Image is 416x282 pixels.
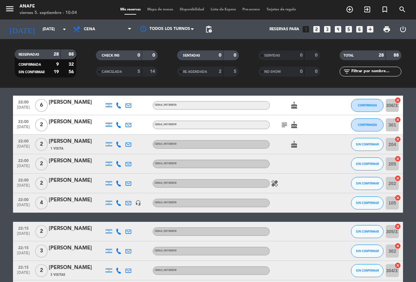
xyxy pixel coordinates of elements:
[155,182,176,184] span: CENA | INTERIOR
[54,70,59,74] strong: 19
[315,53,319,58] strong: 0
[395,223,401,230] i: cancel
[280,121,288,129] i: subject
[290,121,298,129] i: cake
[152,53,156,58] strong: 0
[19,53,39,56] span: RESERVADAS
[395,136,401,142] i: cancel
[344,54,354,57] span: TOTAL
[358,103,377,107] span: CONFIRMADA
[355,25,364,34] i: looks_6
[381,6,389,13] i: turned_in_not
[290,141,298,148] i: cake
[102,54,120,57] span: CHECK INS
[300,69,303,74] strong: 0
[5,4,15,14] i: menu
[49,263,104,272] div: [PERSON_NAME]
[15,244,32,251] span: 22:15
[264,54,280,57] span: SERVIDAS
[15,183,32,191] span: [DATE]
[290,101,298,109] i: cake
[155,123,176,126] span: CENA | INTERIOR
[15,117,32,125] span: 22:00
[155,143,176,145] span: CENA | INTERIOR
[117,8,144,11] span: Mis reservas
[395,243,401,249] i: cancel
[49,118,104,126] div: [PERSON_NAME]
[137,69,140,74] strong: 5
[205,25,213,33] span: pending_actions
[379,53,384,58] strong: 28
[343,68,351,75] i: filter_list
[351,68,401,75] input: Filtrar por nombre...
[49,176,104,185] div: [PERSON_NAME]
[383,25,391,33] span: print
[302,25,310,34] i: looks_one
[207,8,239,11] span: Lista de Espera
[54,52,59,57] strong: 28
[219,53,221,58] strong: 0
[15,164,32,171] span: [DATE]
[395,116,401,123] i: cancel
[395,97,401,103] i: cancel
[234,69,238,74] strong: 5
[183,70,207,74] span: RE AGENDADA
[35,99,48,112] span: 6
[15,263,32,271] span: 22:15
[102,70,122,74] span: CANCELADA
[150,69,156,74] strong: 14
[344,25,353,34] i: looks_5
[334,25,342,34] i: looks_4
[15,144,32,152] span: [DATE]
[366,25,374,34] i: add_box
[356,201,379,205] span: SIN CONFIRMAR
[239,8,263,11] span: Pre-acceso
[60,25,68,33] i: arrow_drop_down
[137,53,140,58] strong: 0
[271,180,279,187] i: healing
[155,201,176,204] span: CENA | INTERIOR
[69,70,75,74] strong: 56
[35,264,48,277] span: 2
[35,177,48,190] span: 2
[15,224,32,232] span: 22:15
[155,269,176,272] span: CENA | INTERIOR
[399,25,407,33] i: power_settings_new
[155,249,176,252] span: CENA | INTERIOR
[144,8,176,11] span: Mapa de mesas
[312,25,321,34] i: looks_two
[155,230,176,233] span: CENA | INTERIOR
[19,63,41,66] span: CONFIRMADA
[56,62,59,67] strong: 9
[155,104,176,106] span: CENA | INTERIOR
[395,175,401,181] i: cancel
[15,251,32,259] span: [DATE]
[356,181,379,185] span: SIN CONFIRMAR
[35,225,48,238] span: 2
[69,62,75,67] strong: 32
[264,70,281,74] span: NO SHOW
[300,53,303,58] strong: 0
[50,272,65,277] span: 3 Visitas
[155,162,176,165] span: CENA | INTERIOR
[358,123,377,127] span: CONFIRMADA
[69,52,75,57] strong: 88
[15,195,32,203] span: 22:00
[356,230,379,233] span: SIN CONFIRMAR
[394,53,400,58] strong: 88
[15,98,32,105] span: 22:00
[263,8,299,11] span: Tarjetas de regalo
[183,54,200,57] span: SENTADAS
[35,157,48,170] span: 2
[49,157,104,165] div: [PERSON_NAME]
[356,142,379,146] span: SIN CONFIRMAR
[15,232,32,239] span: [DATE]
[395,262,401,269] i: cancel
[315,69,319,74] strong: 0
[49,224,104,233] div: [PERSON_NAME]
[19,10,77,16] div: viernes 5. septiembre - 10:04
[395,20,411,39] div: LOG OUT
[346,6,354,13] i: add_circle_outline
[35,138,48,151] span: 2
[135,200,141,206] i: headset_mic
